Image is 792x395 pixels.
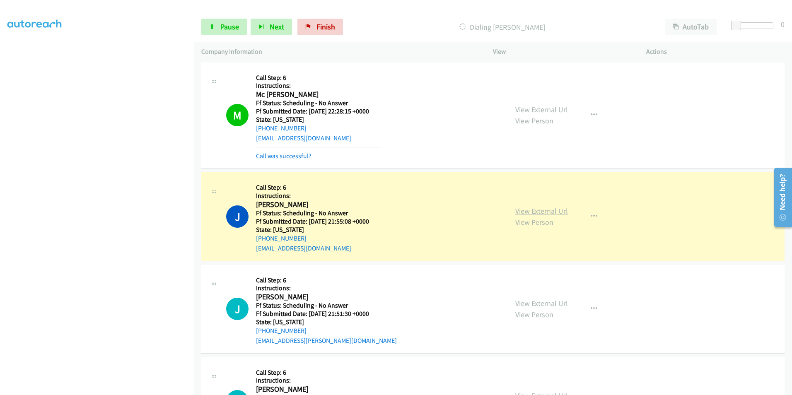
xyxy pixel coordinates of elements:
[256,124,307,132] a: [PHONE_NUMBER]
[515,206,568,216] a: View External Url
[256,217,379,226] h5: Ff Submitted Date: [DATE] 21:55:08 +0000
[781,19,785,30] div: 0
[256,82,379,90] h5: Instructions:
[226,298,249,320] div: The call is yet to be attempted
[256,200,379,210] h2: [PERSON_NAME]
[201,47,478,57] p: Company Information
[226,205,249,228] h1: J
[256,327,307,335] a: [PHONE_NUMBER]
[665,19,717,35] button: AutoTab
[256,183,379,192] h5: Call Step: 6
[7,0,194,394] iframe: Dialpad
[256,301,397,310] h5: Ff Status: Scheduling - No Answer
[256,74,379,82] h5: Call Step: 6
[515,310,553,319] a: View Person
[493,47,631,57] p: View
[297,19,343,35] a: Finish
[256,226,379,234] h5: State: [US_STATE]
[768,164,792,230] iframe: Resource Center
[270,22,284,31] span: Next
[256,116,379,124] h5: State: [US_STATE]
[515,116,553,125] a: View Person
[220,22,239,31] span: Pause
[226,104,249,126] h1: M
[256,192,379,200] h5: Instructions:
[354,22,650,33] p: Dialing [PERSON_NAME]
[515,105,568,114] a: View External Url
[316,22,335,31] span: Finish
[256,99,379,107] h5: Ff Status: Scheduling - No Answer
[256,90,379,99] h2: Mc [PERSON_NAME]
[256,310,397,318] h5: Ff Submitted Date: [DATE] 21:51:30 +0000
[256,234,307,242] a: [PHONE_NUMBER]
[256,244,351,252] a: [EMAIL_ADDRESS][DOMAIN_NAME]
[256,152,311,160] a: Call was successful?
[256,318,397,326] h5: State: [US_STATE]
[256,276,397,284] h5: Call Step: 6
[515,299,568,308] a: View External Url
[256,292,379,302] h2: [PERSON_NAME]
[735,22,773,29] div: Delay between calls (in seconds)
[256,284,397,292] h5: Instructions:
[256,209,379,217] h5: Ff Status: Scheduling - No Answer
[256,369,379,377] h5: Call Step: 6
[251,19,292,35] button: Next
[256,376,379,385] h5: Instructions:
[515,217,553,227] a: View Person
[201,19,247,35] a: Pause
[256,385,379,394] h2: [PERSON_NAME]
[256,337,397,344] a: [EMAIL_ADDRESS][PERSON_NAME][DOMAIN_NAME]
[256,107,379,116] h5: Ff Submitted Date: [DATE] 22:28:15 +0000
[646,47,785,57] p: Actions
[256,134,351,142] a: [EMAIL_ADDRESS][DOMAIN_NAME]
[226,298,249,320] h1: J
